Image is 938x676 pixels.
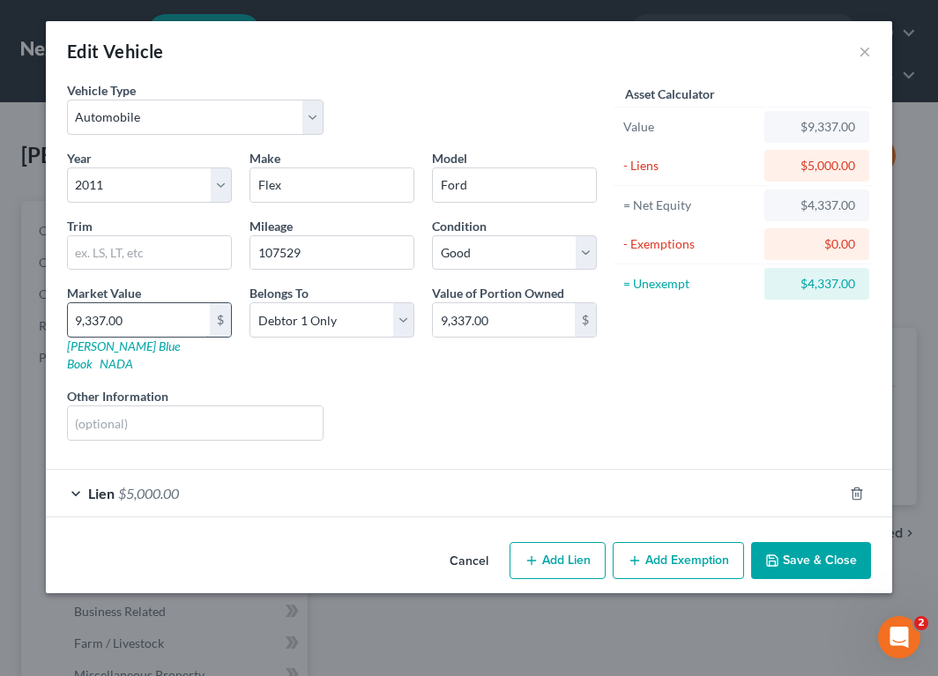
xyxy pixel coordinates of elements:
input: 0.00 [68,303,210,337]
input: ex. LS, LT, etc [68,236,231,270]
div: Value [623,118,756,136]
div: $0.00 [778,235,855,253]
span: Lien [88,485,115,501]
div: $4,337.00 [778,275,855,293]
label: Mileage [249,217,293,235]
span: 2 [914,616,928,630]
div: Edit Vehicle [67,39,164,63]
div: $ [210,303,231,337]
a: [PERSON_NAME] Blue Book [67,338,180,371]
div: $ [575,303,596,337]
input: -- [250,236,413,270]
span: $5,000.00 [118,485,179,501]
button: Save & Close [751,542,871,579]
a: NADA [100,356,133,371]
button: Add Lien [510,542,606,579]
iframe: Intercom live chat [878,616,920,658]
span: Make [249,151,280,166]
div: = Net Equity [623,197,756,214]
div: $4,337.00 [778,197,855,214]
input: 0.00 [433,303,575,337]
label: Condition [432,217,487,235]
input: ex. Altima [433,168,596,202]
div: - Exemptions [623,235,756,253]
label: Market Value [67,284,141,302]
label: Trim [67,217,93,235]
button: × [859,41,871,62]
label: Model [432,149,467,167]
label: Asset Calculator [625,85,715,103]
input: ex. Nissan [250,168,413,202]
label: Year [67,149,92,167]
input: (optional) [68,406,323,440]
label: Value of Portion Owned [432,284,564,302]
span: Belongs To [249,286,309,301]
label: Other Information [67,387,168,405]
button: Add Exemption [613,542,744,579]
div: = Unexempt [623,275,756,293]
div: - Liens [623,157,756,175]
div: $5,000.00 [778,157,855,175]
label: Vehicle Type [67,81,136,100]
div: $9,337.00 [778,118,855,136]
button: Cancel [435,544,502,579]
